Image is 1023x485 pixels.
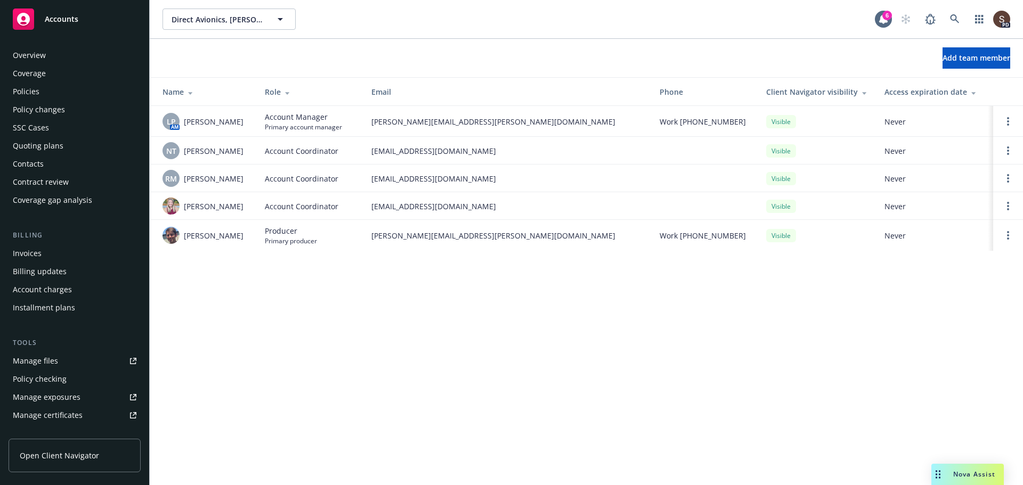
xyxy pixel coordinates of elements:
[882,11,892,20] div: 6
[884,86,985,97] div: Access expiration date
[13,137,63,154] div: Quoting plans
[1002,172,1014,185] a: Open options
[766,200,796,213] div: Visible
[884,201,985,212] span: Never
[13,174,69,191] div: Contract review
[9,174,141,191] a: Contract review
[265,111,342,122] span: Account Manager
[9,83,141,100] a: Policies
[184,116,243,127] span: [PERSON_NAME]
[265,236,317,245] span: Primary producer
[265,173,338,184] span: Account Coordinator
[766,115,796,128] div: Visible
[265,201,338,212] span: Account Coordinator
[969,9,990,30] a: Switch app
[13,389,80,406] div: Manage exposures
[9,299,141,316] a: Installment plans
[9,245,141,262] a: Invoices
[1002,115,1014,128] a: Open options
[166,145,176,157] span: NT
[884,145,985,157] span: Never
[371,201,643,212] span: [EMAIL_ADDRESS][DOMAIN_NAME]
[13,47,46,64] div: Overview
[371,173,643,184] span: [EMAIL_ADDRESS][DOMAIN_NAME]
[184,173,243,184] span: [PERSON_NAME]
[9,47,141,64] a: Overview
[165,173,177,184] span: RM
[265,122,342,131] span: Primary account manager
[9,263,141,280] a: Billing updates
[9,155,141,172] a: Contacts
[766,144,796,158] div: Visible
[371,116,643,127] span: [PERSON_NAME][EMAIL_ADDRESS][PERSON_NAME][DOMAIN_NAME]
[13,425,67,442] div: Manage claims
[13,352,58,369] div: Manage files
[766,86,867,97] div: Client Navigator visibility
[660,230,746,241] span: Work [PHONE_NUMBER]
[184,145,243,157] span: [PERSON_NAME]
[9,407,141,424] a: Manage certificates
[1002,229,1014,242] a: Open options
[13,119,49,136] div: SSC Cases
[9,371,141,388] a: Policy checking
[931,464,1004,485] button: Nova Assist
[944,9,965,30] a: Search
[953,470,995,479] span: Nova Assist
[13,101,65,118] div: Policy changes
[884,116,985,127] span: Never
[13,281,72,298] div: Account charges
[13,263,67,280] div: Billing updates
[943,47,1010,69] button: Add team member
[9,119,141,136] a: SSC Cases
[766,172,796,185] div: Visible
[13,245,42,262] div: Invoices
[9,65,141,82] a: Coverage
[13,192,92,209] div: Coverage gap analysis
[766,229,796,242] div: Visible
[265,145,338,157] span: Account Coordinator
[163,86,248,97] div: Name
[943,53,1010,63] span: Add team member
[13,407,83,424] div: Manage certificates
[9,4,141,34] a: Accounts
[920,9,941,30] a: Report a Bug
[13,155,44,172] div: Contacts
[9,230,141,241] div: Billing
[1002,200,1014,212] a: Open options
[13,65,46,82] div: Coverage
[184,230,243,241] span: [PERSON_NAME]
[884,230,985,241] span: Never
[660,116,746,127] span: Work [PHONE_NUMBER]
[9,425,141,442] a: Manage claims
[9,192,141,209] a: Coverage gap analysis
[163,227,180,244] img: photo
[9,137,141,154] a: Quoting plans
[20,450,99,461] span: Open Client Navigator
[184,201,243,212] span: [PERSON_NAME]
[1002,144,1014,157] a: Open options
[993,11,1010,28] img: photo
[163,198,180,215] img: photo
[371,86,643,97] div: Email
[172,14,264,25] span: Direct Avionics, [PERSON_NAME]
[45,15,78,23] span: Accounts
[9,281,141,298] a: Account charges
[13,371,67,388] div: Policy checking
[660,86,749,97] div: Phone
[9,101,141,118] a: Policy changes
[931,464,945,485] div: Drag to move
[371,230,643,241] span: [PERSON_NAME][EMAIL_ADDRESS][PERSON_NAME][DOMAIN_NAME]
[13,299,75,316] div: Installment plans
[9,389,141,406] a: Manage exposures
[884,173,985,184] span: Never
[895,9,916,30] a: Start snowing
[371,145,643,157] span: [EMAIL_ADDRESS][DOMAIN_NAME]
[167,116,176,127] span: LP
[9,352,141,369] a: Manage files
[13,83,39,100] div: Policies
[265,86,354,97] div: Role
[163,9,296,30] button: Direct Avionics, [PERSON_NAME]
[9,338,141,348] div: Tools
[265,225,317,236] span: Producer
